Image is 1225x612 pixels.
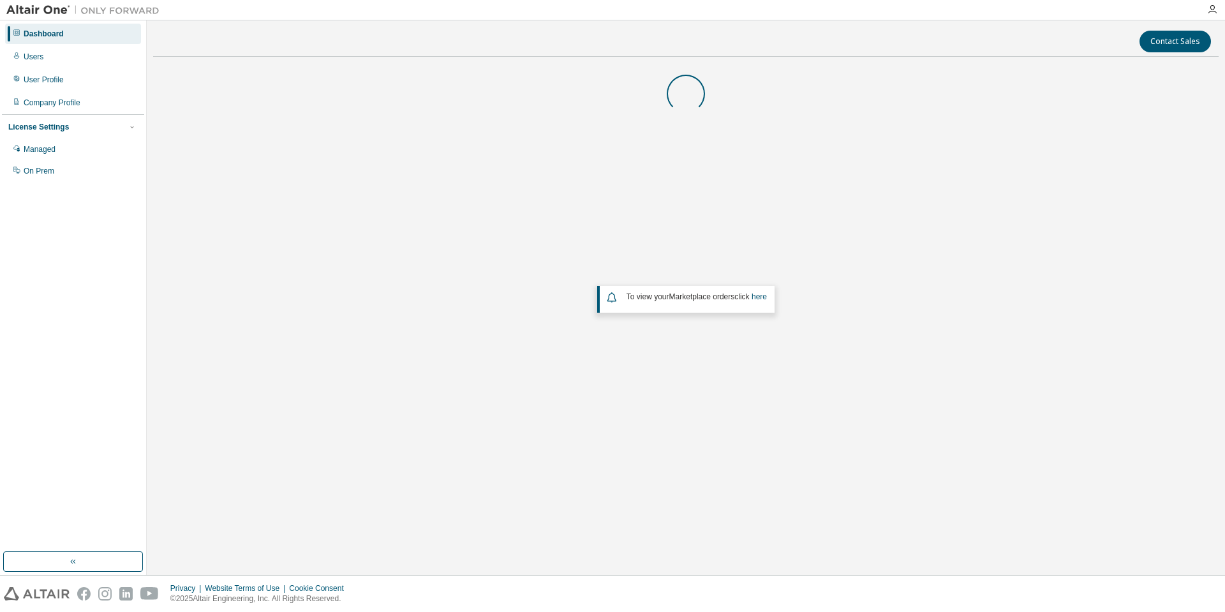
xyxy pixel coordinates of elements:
[140,587,159,601] img: youtube.svg
[170,583,205,593] div: Privacy
[98,587,112,601] img: instagram.svg
[24,29,64,39] div: Dashboard
[24,98,80,108] div: Company Profile
[627,292,767,301] span: To view your click
[289,583,351,593] div: Cookie Consent
[4,587,70,601] img: altair_logo.svg
[119,587,133,601] img: linkedin.svg
[205,583,289,593] div: Website Terms of Use
[24,52,43,62] div: Users
[77,587,91,601] img: facebook.svg
[1140,31,1211,52] button: Contact Sales
[24,75,64,85] div: User Profile
[24,144,56,154] div: Managed
[24,166,54,176] div: On Prem
[752,292,767,301] a: here
[6,4,166,17] img: Altair One
[8,122,69,132] div: License Settings
[669,292,735,301] em: Marketplace orders
[170,593,352,604] p: © 2025 Altair Engineering, Inc. All Rights Reserved.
